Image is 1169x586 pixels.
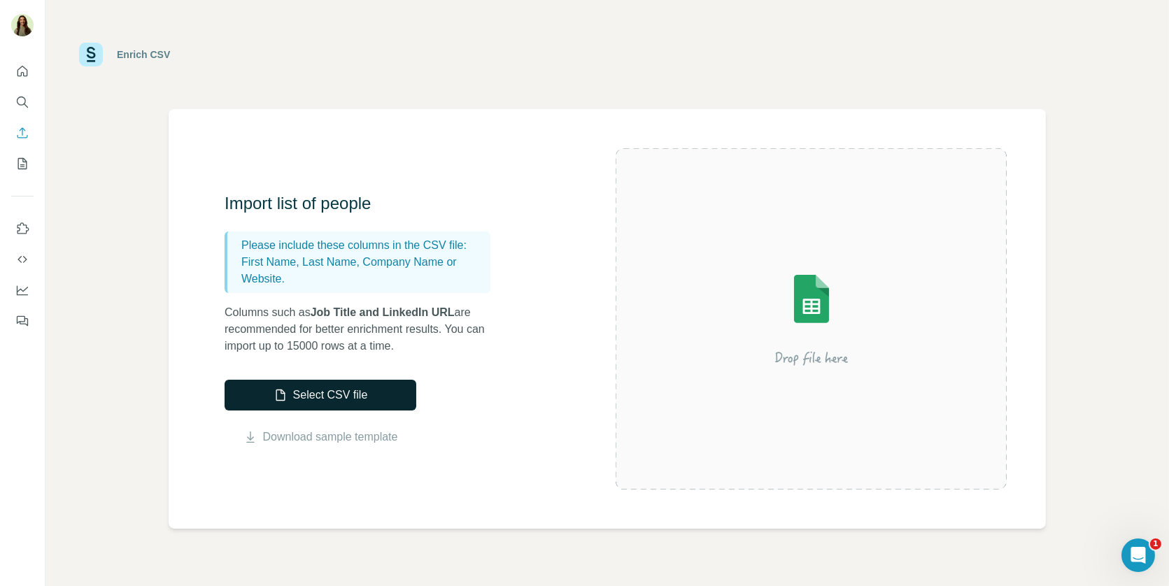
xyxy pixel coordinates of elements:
img: Surfe Logo [79,43,103,66]
img: Surfe Illustration - Drop file here or select below [686,235,937,403]
p: First Name, Last Name, Company Name or Website. [241,254,485,287]
h3: Import list of people [225,192,504,215]
button: Download sample template [225,429,416,445]
button: Enrich CSV [11,120,34,145]
p: Columns such as are recommended for better enrichment results. You can import up to 15000 rows at... [225,304,504,355]
span: Job Title and LinkedIn URL [311,306,455,318]
button: Quick start [11,59,34,84]
span: 1 [1150,538,1161,550]
p: Please include these columns in the CSV file: [241,237,485,254]
button: Use Surfe API [11,247,34,272]
iframe: Intercom live chat [1121,538,1155,572]
button: My lists [11,151,34,176]
button: Search [11,90,34,115]
img: Avatar [11,14,34,36]
div: Enrich CSV [117,48,170,62]
button: Use Surfe on LinkedIn [11,216,34,241]
button: Select CSV file [225,380,416,410]
button: Feedback [11,308,34,334]
a: Download sample template [263,429,398,445]
button: Dashboard [11,278,34,303]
